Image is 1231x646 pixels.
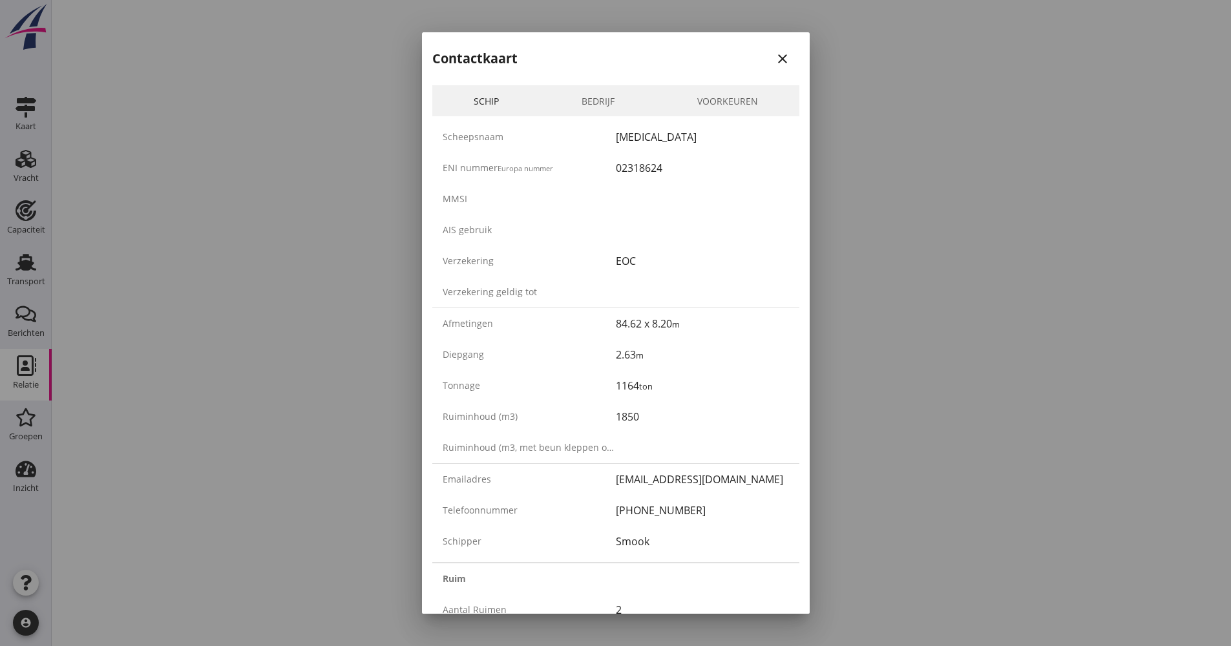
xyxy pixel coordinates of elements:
small: Europa nummer [498,163,553,172]
div: ENI nummer [443,160,616,174]
div: 2 [616,601,789,616]
div: 1850 [616,408,789,423]
div: Smook [616,532,789,548]
div: Emailadres [443,472,616,485]
small: m [672,317,680,329]
span: Aantal ruimen [443,603,507,615]
a: Bedrijf [540,84,656,115]
h2: Contactkaart [432,50,509,67]
div: 2.63 [616,346,789,361]
div: [PHONE_NUMBER] [616,501,789,517]
a: Schip [432,84,540,115]
div: Diepgang [443,347,616,360]
div: Ruiminhoud (m3) [443,409,616,422]
strong: Ruim [443,571,466,585]
div: Afmetingen [443,316,616,329]
div: MMSI [443,191,616,205]
div: Tonnage [443,378,616,391]
small: ton [639,379,653,391]
div: 84.62 x 8.20 [616,315,789,330]
div: [MEDICAL_DATA] [616,128,789,143]
div: [EMAIL_ADDRESS][DOMAIN_NAME] [616,470,789,486]
i: close [775,50,790,66]
div: Verzekering geldig tot [443,284,616,298]
div: Telefoonnummer [443,503,616,516]
div: Schipper [443,534,616,547]
div: 1164 [616,377,789,392]
div: Scheepsnaam [443,129,616,143]
div: Verzekering [443,253,616,267]
div: EOC [616,252,789,267]
div: 02318624 [616,159,789,174]
div: AIS gebruik [443,222,616,236]
div: Ruiminhoud (m3, met beun kleppen open) [443,440,616,453]
a: Voorkeuren [656,84,799,115]
small: m [636,348,644,360]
